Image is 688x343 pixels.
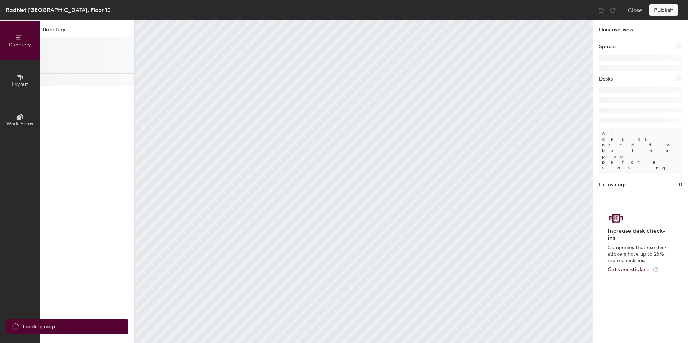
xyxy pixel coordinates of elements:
[599,181,626,189] h1: Furnishings
[608,244,669,264] p: Companies that use desk stickers have up to 25% more check-ins.
[608,266,650,273] span: Get your stickers
[599,43,616,51] h1: Spaces
[599,128,682,174] p: All desks need to be in a pod before saving
[6,5,111,14] div: RadNet [GEOGRAPHIC_DATA], Floor 10
[609,6,616,14] img: Redo
[135,20,593,343] canvas: Map
[679,181,682,189] h1: 0
[608,267,658,273] a: Get your stickers
[12,81,28,87] span: Layout
[9,42,31,48] span: Directory
[628,4,642,16] button: Close
[598,6,605,14] img: Undo
[40,26,134,37] h1: Directory
[608,212,624,224] img: Sticker logo
[23,323,60,331] span: Loading map ...
[608,227,669,242] h4: Increase desk check-ins
[599,75,613,83] h1: Desks
[593,20,688,37] h1: Floor overview
[6,121,33,127] span: Work Areas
